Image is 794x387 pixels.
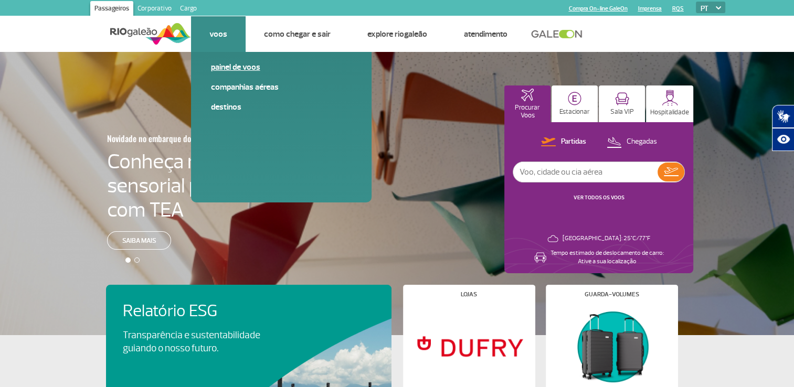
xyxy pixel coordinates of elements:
a: Companhias Aéreas [211,81,352,93]
p: Partidas [561,137,586,147]
p: Hospitalidade [650,109,689,116]
img: Lojas [411,306,526,386]
a: Voos [209,29,227,39]
a: Explore RIOgaleão [367,29,427,39]
button: Procurar Voos [504,85,550,122]
a: Painel de voos [211,61,352,73]
h4: Lojas [461,292,477,297]
img: Guarda-volumes [554,306,669,386]
a: Relatório ESGTransparência e sustentabilidade guiando o nosso futuro. [123,302,375,355]
h3: Novidade no embarque doméstico [107,127,282,149]
a: VER TODOS OS VOOS [574,194,624,201]
button: Abrir recursos assistivos. [772,128,794,151]
h4: Guarda-volumes [585,292,639,297]
p: Estacionar [559,108,590,116]
a: Saiba mais [107,231,171,250]
p: Sala VIP [610,108,634,116]
img: hospitality.svg [662,90,678,106]
a: Compra On-line GaleOn [569,5,628,12]
img: carParkingHome.svg [568,92,581,105]
a: RQS [672,5,684,12]
input: Voo, cidade ou cia aérea [513,162,658,182]
p: Chegadas [627,137,657,147]
button: Chegadas [604,135,660,149]
button: Partidas [538,135,589,149]
a: Destinos [211,101,352,113]
a: Passageiros [90,1,133,18]
a: Corporativo [133,1,176,18]
h4: Conheça nossa sala sensorial para passageiros com TEA [107,149,334,222]
button: Estacionar [552,85,598,122]
p: Tempo estimado de deslocamento de carro: Ative a sua localização [550,249,664,266]
p: Procurar Voos [510,104,545,120]
p: [GEOGRAPHIC_DATA]: 25°C/77°F [563,234,650,243]
button: Abrir tradutor de língua de sinais. [772,105,794,128]
a: Atendimento [464,29,507,39]
a: Como chegar e sair [264,29,331,39]
a: Imprensa [638,5,662,12]
a: Cargo [176,1,201,18]
button: Hospitalidade [646,85,693,122]
h4: Relatório ESG [123,302,290,321]
button: VER TODOS OS VOOS [570,193,628,202]
img: vipRoom.svg [615,92,629,105]
p: Transparência e sustentabilidade guiando o nosso futuro. [123,329,272,355]
img: airplaneHomeActive.svg [521,89,534,101]
div: Plugin de acessibilidade da Hand Talk. [772,105,794,151]
button: Sala VIP [599,85,645,122]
